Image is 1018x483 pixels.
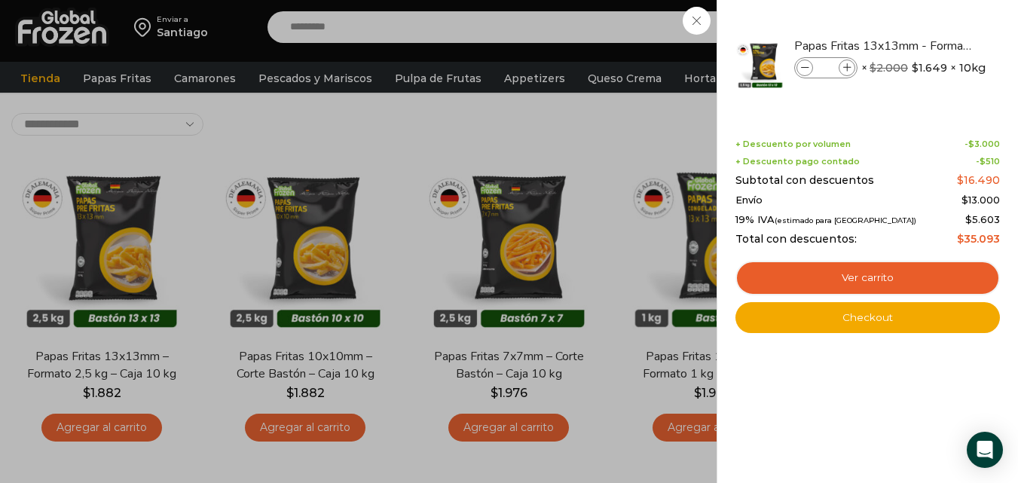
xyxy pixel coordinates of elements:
[965,213,972,225] span: $
[968,139,974,149] span: $
[957,232,1000,246] bdi: 35.093
[735,233,857,246] span: Total con descuentos:
[735,194,763,206] span: Envío
[912,60,947,75] bdi: 1.649
[794,38,974,54] a: Papas Fritas 13x13mm - Formato 2,5 kg - Caja 10 kg
[815,60,837,76] input: Product quantity
[957,173,964,187] span: $
[861,57,986,78] span: × × 10kg
[957,232,964,246] span: $
[967,432,1003,468] div: Open Intercom Messenger
[957,173,1000,187] bdi: 16.490
[965,139,1000,149] span: -
[735,261,1000,295] a: Ver carrito
[980,156,986,167] span: $
[870,61,908,75] bdi: 2.000
[870,61,876,75] span: $
[968,139,1000,149] bdi: 3.000
[735,302,1000,334] a: Checkout
[961,194,968,206] span: $
[980,156,1000,167] bdi: 510
[912,60,919,75] span: $
[965,213,1000,225] span: 5.603
[775,216,916,225] small: (estimado para [GEOGRAPHIC_DATA])
[735,174,874,187] span: Subtotal con descuentos
[976,157,1000,167] span: -
[961,194,1000,206] bdi: 13.000
[735,214,916,226] span: 19% IVA
[735,157,860,167] span: + Descuento pago contado
[735,139,851,149] span: + Descuento por volumen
